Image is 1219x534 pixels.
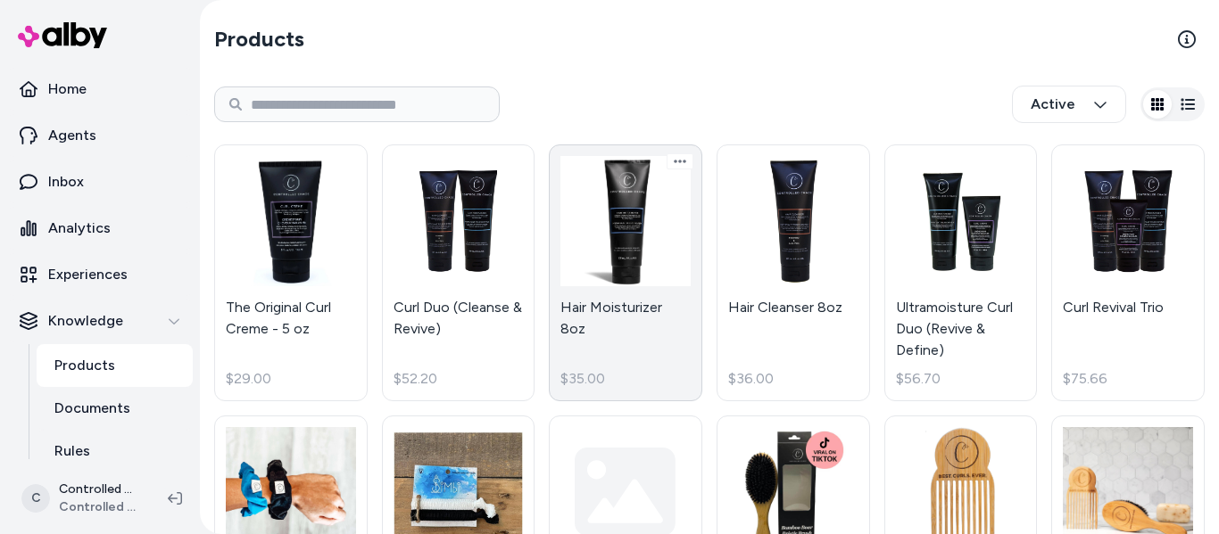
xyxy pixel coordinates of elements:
button: Knowledge [7,300,193,342]
a: Inbox [7,160,193,203]
p: Agents [48,125,96,146]
a: Agents [7,114,193,157]
a: Products [37,344,193,387]
span: C [21,484,50,513]
button: CControlled Chaos ShopifyControlled Chaos [11,470,153,527]
p: Controlled Chaos Shopify [59,481,139,498]
span: Controlled Chaos [59,498,139,516]
p: Products [54,355,115,376]
a: Ultramoisture Curl Duo (Revive & Define)Ultramoisture Curl Duo (Revive & Define)$56.70 [884,144,1038,401]
p: Analytics [48,218,111,239]
h2: Products [214,25,304,53]
a: Hair Moisturizer 8ozHair Moisturizer 8oz$35.00 [549,144,702,401]
p: Rules [54,440,90,462]
img: alby Logo [18,22,107,48]
p: Experiences [48,264,128,285]
p: Documents [54,398,130,419]
button: Active [1012,86,1126,123]
p: Inbox [48,171,84,193]
a: Rules [37,430,193,472]
a: Documents [37,387,193,430]
a: Home [7,68,193,111]
a: The Original Curl Creme - 5 ozThe Original Curl Creme - 5 oz$29.00 [214,144,368,401]
p: Home [48,78,87,100]
p: Knowledge [48,310,123,332]
a: Curl Duo (Cleanse & Revive)Curl Duo (Cleanse & Revive)$52.20 [382,144,535,401]
a: Experiences [7,253,193,296]
a: Hair Cleanser 8ozHair Cleanser 8oz$36.00 [717,144,870,401]
a: Curl Revival TrioCurl Revival Trio$75.66 [1051,144,1205,401]
a: Analytics [7,207,193,250]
